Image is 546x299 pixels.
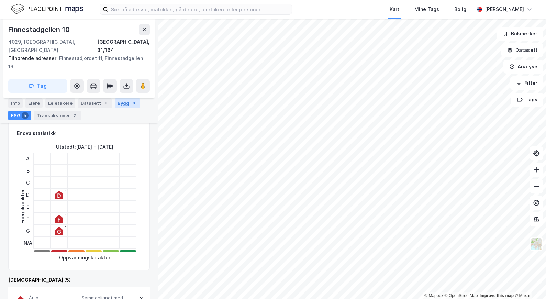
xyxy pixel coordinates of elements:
[97,38,150,54] div: [GEOGRAPHIC_DATA], 31/164
[71,112,78,119] div: 2
[530,237,543,251] img: Z
[25,98,43,108] div: Eiere
[8,38,97,54] div: 4029, [GEOGRAPHIC_DATA], [GEOGRAPHIC_DATA]
[8,276,150,284] div: [DEMOGRAPHIC_DATA] (5)
[501,43,543,57] button: Datasett
[59,254,111,262] div: Oppvarmingskarakter
[24,201,32,213] div: E
[8,55,59,61] span: Tilhørende adresser:
[24,225,32,237] div: G
[480,293,514,298] a: Improve this map
[11,3,83,15] img: logo.f888ab2527a4732fd821a326f86c7f29.svg
[102,100,109,107] div: 1
[131,100,137,107] div: 8
[78,98,112,108] div: Datasett
[65,190,67,194] div: 1
[497,27,543,41] button: Bokmerker
[24,153,32,165] div: A
[65,226,67,230] div: 3
[56,143,114,151] div: Utstedt : [DATE] - [DATE]
[8,98,23,108] div: Info
[34,111,81,120] div: Transaksjoner
[445,293,478,298] a: OpenStreetMap
[510,76,543,90] button: Filter
[8,79,67,93] button: Tag
[115,98,140,108] div: Bygg
[17,129,56,137] div: Enova statistikk
[24,213,32,225] div: F
[454,5,466,13] div: Bolig
[390,5,399,13] div: Kart
[414,5,439,13] div: Mine Tags
[8,54,144,71] div: Finnestadjordet 11, Finnestadgeilen 16
[22,112,29,119] div: 5
[24,165,32,177] div: B
[485,5,524,13] div: [PERSON_NAME]
[65,214,67,218] div: 1
[424,293,443,298] a: Mapbox
[511,93,543,107] button: Tags
[108,4,292,14] input: Søk på adresse, matrikkel, gårdeiere, leietakere eller personer
[24,237,32,249] div: N/A
[19,189,27,224] div: Energikarakter
[45,98,75,108] div: Leietakere
[24,177,32,189] div: C
[512,266,546,299] iframe: Chat Widget
[8,24,71,35] div: Finnestadgeilen 10
[503,60,543,74] button: Analyse
[24,189,32,201] div: D
[8,111,31,120] div: ESG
